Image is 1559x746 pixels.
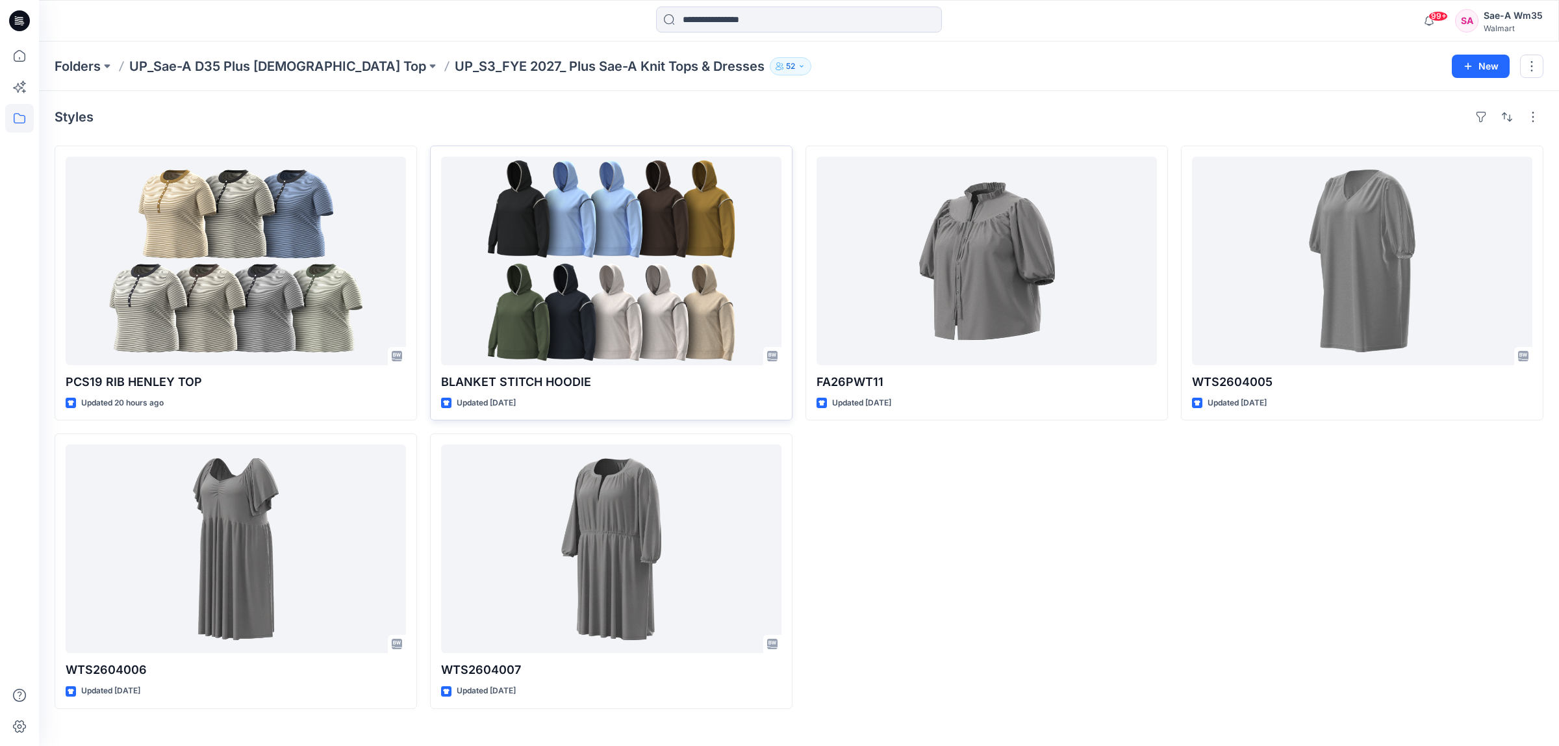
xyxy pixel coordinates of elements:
a: WTS2604006 [66,444,406,653]
p: PCS19 RIB HENLEY TOP [66,373,406,391]
div: SA [1455,9,1478,32]
p: Updated 20 hours ago [81,396,164,410]
p: Updated [DATE] [457,684,516,698]
div: Sae-A Wm35 [1484,8,1543,23]
p: WTS2604007 [441,661,781,679]
p: Updated [DATE] [1208,396,1267,410]
button: New [1452,55,1510,78]
p: UP_S3_FYE 2027_ Plus Sae-A Knit Tops & Dresses [455,57,765,75]
a: FA26PWT11 [817,157,1157,365]
div: Walmart [1484,23,1543,33]
a: BLANKET STITCH HOODIE [441,157,781,365]
p: WTS2604006 [66,661,406,679]
a: UP_Sae-A D35 Plus [DEMOGRAPHIC_DATA] Top [129,57,426,75]
span: 99+ [1428,11,1448,21]
a: WTS2604007 [441,444,781,653]
p: WTS2604005 [1192,373,1532,391]
p: Updated [DATE] [832,396,891,410]
p: 52 [786,59,795,73]
a: WTS2604005 [1192,157,1532,365]
h4: Styles [55,109,94,125]
a: PCS19 RIB HENLEY TOP [66,157,406,365]
p: BLANKET STITCH HOODIE [441,373,781,391]
p: FA26PWT11 [817,373,1157,391]
button: 52 [770,57,811,75]
p: Updated [DATE] [81,684,140,698]
p: Updated [DATE] [457,396,516,410]
a: Folders [55,57,101,75]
